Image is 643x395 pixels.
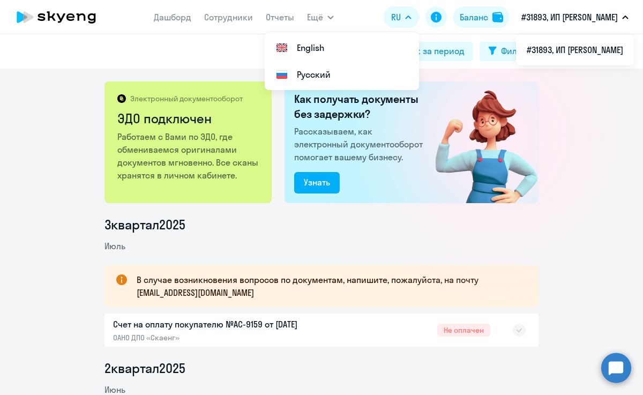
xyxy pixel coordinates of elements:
span: Июль [104,241,125,251]
img: English [275,41,288,54]
button: #31893, ИП [PERSON_NAME] [516,4,634,30]
ul: Ещё [516,34,634,65]
button: Балансbalance [453,6,510,28]
h2: ЭДО подключен [117,110,260,127]
span: Ещё [307,11,323,24]
div: Поиск за период [396,44,465,57]
ul: Ещё [265,32,419,90]
li: 3 квартал 2025 [104,216,539,233]
a: Сотрудники [204,12,253,23]
a: Отчеты [266,12,294,23]
li: 2 квартал 2025 [104,360,539,377]
img: balance [492,12,503,23]
p: Работаем с Вами по ЭДО, где обмениваемся оригиналами документов мгновенно. Все сканы хранятся в л... [117,130,260,182]
img: Русский [275,68,288,81]
img: connected [418,81,539,203]
button: Фильтр [480,42,539,61]
h2: Как получать документы без задержки? [294,92,427,122]
div: Баланс [460,11,488,24]
button: Ещё [307,6,334,28]
button: RU [384,6,419,28]
a: Дашборд [154,12,191,23]
span: Июнь [104,384,125,395]
p: #31893, ИП [PERSON_NAME] [521,11,618,24]
p: В случае возникновения вопросов по документам, напишите, пожалуйста, на почту [EMAIL_ADDRESS][DOM... [137,273,519,299]
p: Электронный документооборот [130,94,243,103]
span: RU [391,11,401,24]
p: Рассказываем, как электронный документооборот помогает вашему бизнесу. [294,125,427,163]
div: Фильтр [501,44,530,57]
button: Узнать [294,172,340,193]
div: Узнать [304,176,330,189]
button: Поиск за период [375,42,473,61]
